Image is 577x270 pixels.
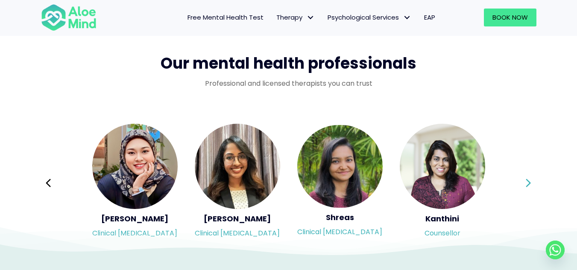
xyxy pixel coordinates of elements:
[195,124,280,209] img: <h5>Anita</h5><p>Clinical Psychologist</p>
[92,124,178,209] img: <h5>Yasmin</h5><p>Clinical Psychologist</p>
[401,12,413,24] span: Psychological Services: submenu
[195,124,280,242] a: <h5>Anita</h5><p>Clinical Psychologist</p> [PERSON_NAME]Clinical [MEDICAL_DATA]
[161,52,416,74] span: Our mental health professionals
[195,123,280,243] div: Slide 4 of 3
[418,9,442,26] a: EAP
[181,9,270,26] a: Free Mental Health Test
[400,123,485,243] div: Slide 6 of 3
[41,3,97,32] img: Aloe mind Logo
[321,9,418,26] a: Psychological ServicesPsychological Services: submenu
[270,9,321,26] a: TherapyTherapy: submenu
[92,213,178,224] h5: [PERSON_NAME]
[108,9,442,26] nav: Menu
[41,78,536,88] p: Professional and licensed therapists you can trust
[328,13,411,22] span: Psychological Services
[297,212,383,223] h5: Shreas
[484,9,536,26] a: Book Now
[492,13,528,22] span: Book Now
[276,13,315,22] span: Therapy
[400,213,485,224] h5: Kanthini
[187,13,264,22] span: Free Mental Health Test
[297,125,383,208] img: <h5>Shreas</h5><p>Clinical Psychologist</p>
[400,124,485,242] a: <h5>Kanthini</h5><p>Counsellor</p> KanthiniCounsellor
[297,123,383,243] div: Slide 5 of 3
[546,241,565,259] a: Whatsapp
[424,13,435,22] span: EAP
[400,124,485,209] img: <h5>Kanthini</h5><p>Counsellor</p>
[297,125,383,241] a: <h5>Shreas</h5><p>Clinical Psychologist</p> ShreasClinical [MEDICAL_DATA]
[92,123,178,243] div: Slide 3 of 3
[92,124,178,242] a: <h5>Yasmin</h5><p>Clinical Psychologist</p> [PERSON_NAME]Clinical [MEDICAL_DATA]
[195,213,280,224] h5: [PERSON_NAME]
[305,12,317,24] span: Therapy: submenu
